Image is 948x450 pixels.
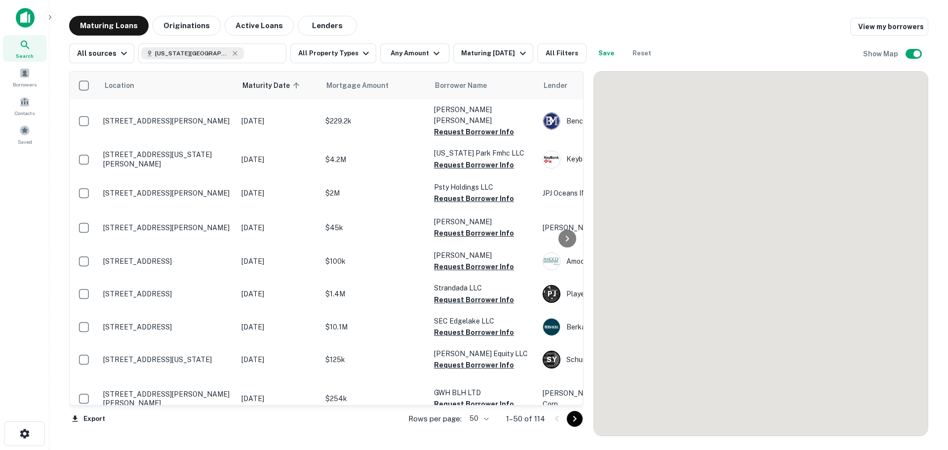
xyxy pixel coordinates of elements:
[77,47,130,59] div: All sources
[241,393,316,404] p: [DATE]
[103,189,232,198] p: [STREET_ADDRESS][PERSON_NAME]
[863,48,900,59] h6: Show Map
[434,398,514,410] button: Request Borrower Info
[69,43,134,63] button: All sources
[241,222,316,233] p: [DATE]
[543,285,691,303] div: Player JAN
[434,126,514,138] button: Request Borrower Info
[325,222,424,233] p: $45k
[434,193,514,205] button: Request Borrower Info
[453,43,533,63] button: Maturing [DATE]
[325,188,424,199] p: $2M
[325,256,424,267] p: $100k
[543,252,691,270] div: Amoco Federal Credit Union
[434,182,533,193] p: Psty Holdings LLC
[325,322,424,332] p: $10.1M
[290,43,376,63] button: All Property Types
[434,148,533,159] p: [US_STATE] Park Fmhc LLC
[16,52,34,60] span: Search
[434,216,533,227] p: [PERSON_NAME]
[850,18,928,36] a: View my borrowers
[3,35,46,62] a: Search
[320,72,429,99] th: Mortgage Amount
[13,81,37,88] span: Borrowers
[434,387,533,398] p: GWH BLH LTD
[429,72,538,99] th: Borrower Name
[103,355,232,364] p: [STREET_ADDRESS][US_STATE]
[899,339,948,387] iframe: Chat Widget
[434,294,514,306] button: Request Borrower Info
[434,227,514,239] button: Request Borrower Info
[466,411,490,426] div: 50
[18,138,32,146] span: Saved
[543,151,560,168] img: picture
[103,323,232,331] p: [STREET_ADDRESS]
[69,411,108,426] button: Export
[543,112,691,130] div: Benchmark Mortgage (nmls #2143)
[241,256,316,267] p: [DATE]
[434,104,533,126] p: [PERSON_NAME] [PERSON_NAME]
[241,354,316,365] p: [DATE]
[434,159,514,171] button: Request Borrower Info
[326,80,401,91] span: Mortgage Amount
[434,261,514,273] button: Request Borrower Info
[325,354,424,365] p: $125k
[543,151,691,168] div: Keybank National Association
[506,413,545,425] p: 1–50 of 114
[241,188,316,199] p: [DATE]
[15,109,35,117] span: Contacts
[543,318,691,336] div: Berkadia
[98,72,237,99] th: Location
[237,72,320,99] th: Maturity Date
[408,413,462,425] p: Rows per page:
[543,188,691,199] p: JPJ Oceans INC
[103,223,232,232] p: [STREET_ADDRESS][PERSON_NAME]
[380,43,449,63] button: Any Amount
[434,250,533,261] p: [PERSON_NAME]
[547,355,556,365] p: S Y
[103,289,232,298] p: [STREET_ADDRESS]
[543,113,560,129] img: picture
[626,43,658,63] button: Reset
[543,388,691,409] p: [PERSON_NAME] Eocnomic Development Corp
[325,116,424,126] p: $229.2k
[537,43,587,63] button: All Filters
[242,80,303,91] span: Maturity Date
[461,47,528,59] div: Maturing [DATE]
[543,222,691,233] p: [PERSON_NAME]
[241,288,316,299] p: [DATE]
[567,411,583,427] button: Go to next page
[435,80,487,91] span: Borrower Name
[543,253,560,270] img: picture
[591,43,622,63] button: Save your search to get updates of matches that match your search criteria.
[103,150,232,168] p: [STREET_ADDRESS][US_STATE][PERSON_NAME]
[434,327,514,338] button: Request Borrower Info
[16,8,35,28] img: capitalize-icon.png
[3,121,46,148] a: Saved
[434,348,533,359] p: [PERSON_NAME] Equity LLC
[241,322,316,332] p: [DATE]
[225,16,294,36] button: Active Loans
[325,288,424,299] p: $1.4M
[434,316,533,327] p: SEC Edgelake LLC
[544,80,567,91] span: Lender
[241,154,316,165] p: [DATE]
[104,80,134,91] span: Location
[69,16,149,36] button: Maturing Loans
[538,72,696,99] th: Lender
[3,92,46,119] a: Contacts
[543,351,691,368] div: Schumer [PERSON_NAME] DEV LLC
[298,16,357,36] button: Lenders
[543,319,560,335] img: picture
[325,393,424,404] p: $254k
[155,49,229,58] span: [US_STATE][GEOGRAPHIC_DATA], [US_STATE], [GEOGRAPHIC_DATA]
[434,283,533,293] p: Strandada LLC
[103,390,232,408] p: [STREET_ADDRESS][PERSON_NAME][PERSON_NAME]
[548,289,555,299] p: P J
[434,359,514,371] button: Request Borrower Info
[3,64,46,90] a: Borrowers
